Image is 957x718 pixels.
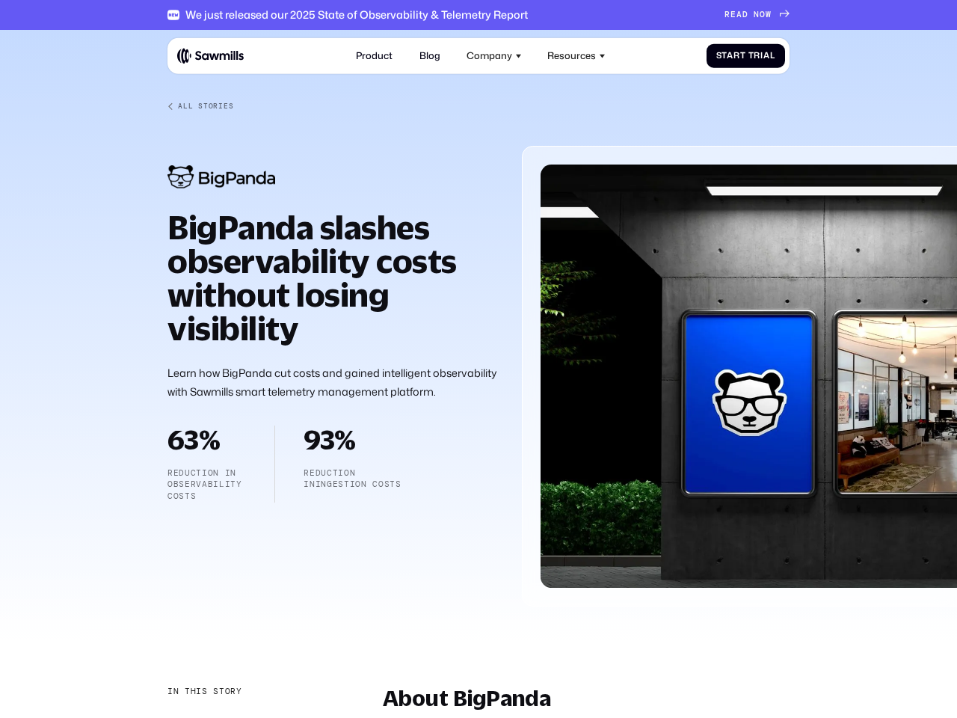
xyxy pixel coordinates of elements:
p: Learn how BigPanda cut costs and gained intelligent observability with Sawmills smart telemetry m... [167,363,499,402]
h2: 93% [304,426,401,452]
a: READ NOW [724,10,790,19]
h2: About BigPanda [383,686,790,710]
a: All Stories [167,102,790,111]
div: In this story [167,686,242,698]
a: Product [349,43,400,69]
div: We just released our 2025 State of Observability & Telemetry Report [185,8,528,21]
h2: 63% [167,426,246,452]
div: Start Trial [716,51,775,61]
div: Company [467,50,512,61]
p: Reduction in observability costs [167,467,246,503]
a: Blog [412,43,447,69]
p: reduction iningestion costs [304,467,401,491]
div: All Stories [178,102,233,111]
div: READ NOW [724,10,772,19]
h1: BigPanda slashes observability costs without losing visibility [167,210,499,345]
a: Start Trial [707,43,785,68]
div: Resources [547,50,596,61]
